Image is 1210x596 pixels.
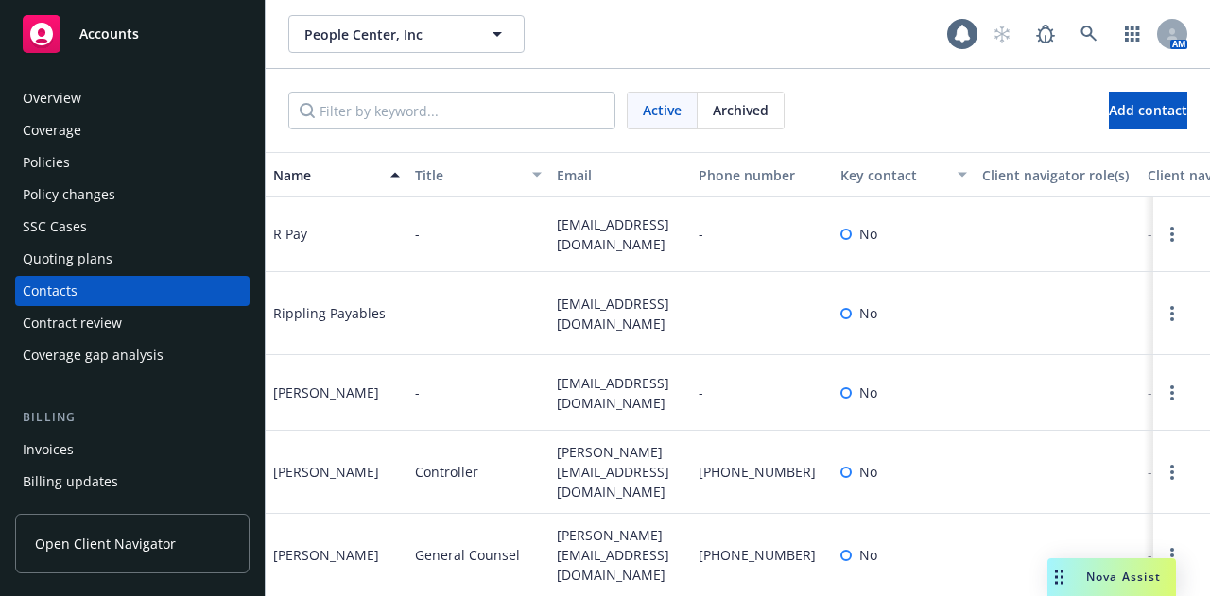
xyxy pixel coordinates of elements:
[975,152,1140,197] button: Client navigator role(s)
[557,214,683,254] span: [EMAIL_ADDRESS][DOMAIN_NAME]
[1086,569,1161,585] span: Nova Assist
[699,462,816,482] span: [PHONE_NUMBER]
[1161,544,1184,567] a: Open options
[833,152,975,197] button: Key contact
[859,383,877,402] span: No
[23,276,78,306] div: Contacts
[859,224,877,244] span: No
[415,383,420,402] span: -
[1109,92,1187,129] button: Add contact
[288,92,615,129] input: Filter by keyword...
[859,462,877,482] span: No
[557,165,683,185] div: Email
[15,308,250,338] a: Contract review
[415,462,478,482] span: Controller
[549,152,691,197] button: Email
[1070,15,1108,53] a: Search
[15,467,250,497] a: Billing updates
[79,26,139,42] span: Accounts
[273,165,379,185] div: Name
[23,179,115,210] div: Policy changes
[415,545,520,565] span: General Counsel
[699,224,703,244] span: -
[15,408,250,427] div: Billing
[15,115,250,145] a: Coverage
[15,179,250,210] a: Policy changes
[23,115,81,145] div: Coverage
[691,152,833,197] button: Phone number
[643,100,682,120] span: Active
[15,8,250,60] a: Accounts
[557,373,683,413] span: [EMAIL_ADDRESS][DOMAIN_NAME]
[1047,558,1071,596] div: Drag to move
[35,534,176,553] span: Open Client Navigator
[266,152,407,197] button: Name
[983,15,1021,53] a: Start snowing
[1027,15,1064,53] a: Report a Bug
[23,308,122,338] div: Contract review
[1047,558,1176,596] button: Nova Assist
[415,224,420,244] span: -
[1161,223,1184,246] a: Open options
[557,294,683,333] span: [EMAIL_ADDRESS][DOMAIN_NAME]
[288,15,525,53] button: People Center, Inc
[273,303,386,323] div: Rippling Payables
[982,165,1132,185] div: Client navigator role(s)
[15,276,250,306] a: Contacts
[23,340,164,370] div: Coverage gap analysis
[415,165,521,185] div: Title
[15,244,250,274] a: Quoting plans
[407,152,549,197] button: Title
[15,434,250,465] a: Invoices
[557,442,683,502] span: [PERSON_NAME][EMAIL_ADDRESS][DOMAIN_NAME]
[273,545,379,565] div: [PERSON_NAME]
[713,100,769,120] span: Archived
[23,147,70,178] div: Policies
[304,25,468,44] span: People Center, Inc
[699,545,816,565] span: [PHONE_NUMBER]
[23,467,118,497] div: Billing updates
[699,303,703,323] span: -
[699,383,703,402] span: -
[23,83,81,113] div: Overview
[273,383,379,402] div: [PERSON_NAME]
[15,83,250,113] a: Overview
[415,303,420,323] span: -
[15,147,250,178] a: Policies
[859,303,877,323] span: No
[23,244,112,274] div: Quoting plans
[840,165,946,185] div: Key contact
[15,212,250,242] a: SSC Cases
[273,462,379,482] div: [PERSON_NAME]
[1161,382,1184,404] a: Open options
[23,434,74,465] div: Invoices
[15,340,250,370] a: Coverage gap analysis
[273,224,307,244] div: R Pay
[23,212,87,242] div: SSC Cases
[1114,15,1151,53] a: Switch app
[1161,302,1184,325] a: Open options
[1109,101,1187,119] span: Add contact
[859,545,877,565] span: No
[1161,461,1184,484] a: Open options
[699,165,825,185] div: Phone number
[557,525,683,585] span: [PERSON_NAME][EMAIL_ADDRESS][DOMAIN_NAME]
